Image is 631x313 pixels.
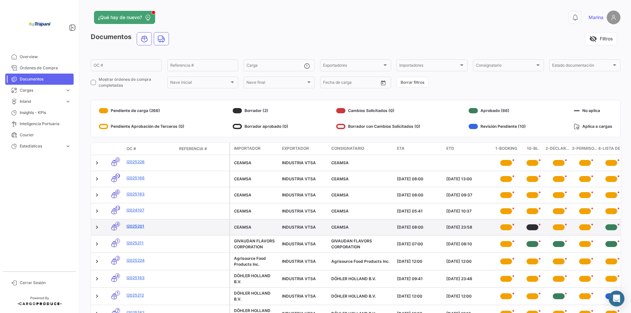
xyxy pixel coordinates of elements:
[444,143,493,155] datatable-header-cell: ETD
[585,32,617,45] button: visibility_offFiltros
[397,241,441,247] div: [DATE] 07:00
[323,64,382,69] span: Exportadores
[5,118,74,129] a: Inteligencia Portuaria
[378,78,388,88] button: Open calendar
[331,225,349,230] span: CEAMSA
[127,292,174,298] a: I2025212
[115,190,120,194] span: 6
[282,241,326,247] div: INDUSTRIA VTSA
[396,77,429,88] button: Borrar filtros
[176,143,229,154] datatable-header-cell: Referencia #
[115,273,120,278] span: 4
[127,240,174,246] a: I2025211
[20,54,71,60] span: Overview
[493,143,519,155] datatable-header-cell: 1-Booking
[99,105,184,116] div: Pendiente de carga (266)
[609,291,624,306] div: Abrir Intercom Messenger
[115,173,120,178] span: 10
[397,208,441,214] div: [DATE] 05:41
[234,238,277,250] div: GIVAUDAN FLAVORS CORPORATION
[94,224,100,231] a: Expand/Collapse Row
[336,121,420,132] div: Borrador con Cambios Solicitados (0)
[115,206,120,211] span: 12
[336,105,420,116] div: Cambios Solicitados (0)
[397,258,441,264] div: [DATE] 12:00
[234,256,277,267] div: Agrisource Food Products Inc.
[94,258,100,265] a: Expand/Collapse Row
[282,192,326,198] div: INDUSTRIA VTSA
[234,145,261,151] span: Importador
[127,257,174,263] a: I2025224
[94,11,155,24] button: ¿Qué hay de nuevo?
[469,105,526,116] div: Aprobado (66)
[397,276,441,282] div: [DATE] 09:41
[574,105,612,116] div: No aplica
[91,32,171,45] h3: Documentos
[137,33,152,45] button: Ocean
[574,121,612,132] div: Aplica a cargas
[234,208,277,214] div: CEAMSA
[20,280,71,286] span: Cerrar Sesión
[5,62,74,74] a: Órdenes de Compra
[94,293,100,300] a: Expand/Collapse Row
[282,208,326,214] div: INDUSTRIA VTSA
[127,175,174,181] a: I2025166
[446,208,490,214] div: [DATE] 10:37
[446,241,490,247] div: [DATE] 08:10
[20,121,71,127] span: Inteligencia Portuaria
[127,275,174,281] a: I2025163
[329,143,394,155] datatable-header-cell: Consignatario
[127,191,174,197] a: I2025183
[279,143,329,155] datatable-header-cell: Exportador
[127,207,174,213] a: I2024107
[115,238,120,243] span: 1
[397,293,441,299] div: [DATE] 12:00
[127,223,174,229] a: I2025201
[331,209,349,213] span: CEAMSA
[234,290,277,302] div: DÖHLER HOLLAND B.V.
[446,224,490,230] div: [DATE] 23:58
[99,77,162,88] span: Mostrar órdenes de compra completadas
[331,176,349,181] span: CEAMSA
[282,224,326,230] div: INDUSTRIA VTSA
[94,276,100,282] a: Expand/Collapse Row
[5,107,74,118] a: Insights - KPIs
[331,145,364,151] span: Consignatario
[170,81,229,86] span: Nave inicial
[331,238,372,249] span: GIVAUDAN FLAVORS CORPORATION
[519,143,546,155] datatable-header-cell: 10-BL
[495,145,517,152] span: 1-Booking
[65,99,71,104] span: expand_more
[20,65,71,71] span: Órdenes de Compra
[115,291,120,296] span: 1
[230,143,279,155] datatable-header-cell: Importador
[572,145,598,152] span: 3-Permiso de embarque
[476,64,535,69] span: Consignatario
[98,14,142,21] span: ¿Qué hay de nuevo?
[331,276,376,281] span: DÖHLER HOLLAND B.V.
[94,208,100,214] a: Expand/Collapse Row
[339,81,366,86] input: Hasta
[246,81,306,86] span: Nave final
[234,192,277,198] div: CEAMSA
[399,64,458,69] span: Importadores
[331,160,349,165] span: CEAMSA
[5,51,74,62] a: Overview
[397,224,441,230] div: [DATE] 08:00
[115,222,120,227] span: 4
[331,192,349,197] span: CEAMSA
[469,121,526,132] div: Revisión Pendiente (10)
[394,143,444,155] datatable-header-cell: ETA
[94,192,100,198] a: Expand/Collapse Row
[20,87,62,93] span: Cargas
[446,258,490,264] div: [DATE] 12:00
[234,273,277,285] div: DÖHLER HOLLAND B.V.
[179,146,207,152] span: Referencia #
[282,293,326,299] div: INDUSTRIA VTSA
[282,258,326,264] div: INDUSTRIA VTSA
[94,176,100,182] a: Expand/Collapse Row
[20,110,71,116] span: Insights - KPIs
[527,145,538,152] span: 10-BL
[331,259,389,264] span: Agrisource Food Products Inc.
[552,64,611,69] span: Estado documentación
